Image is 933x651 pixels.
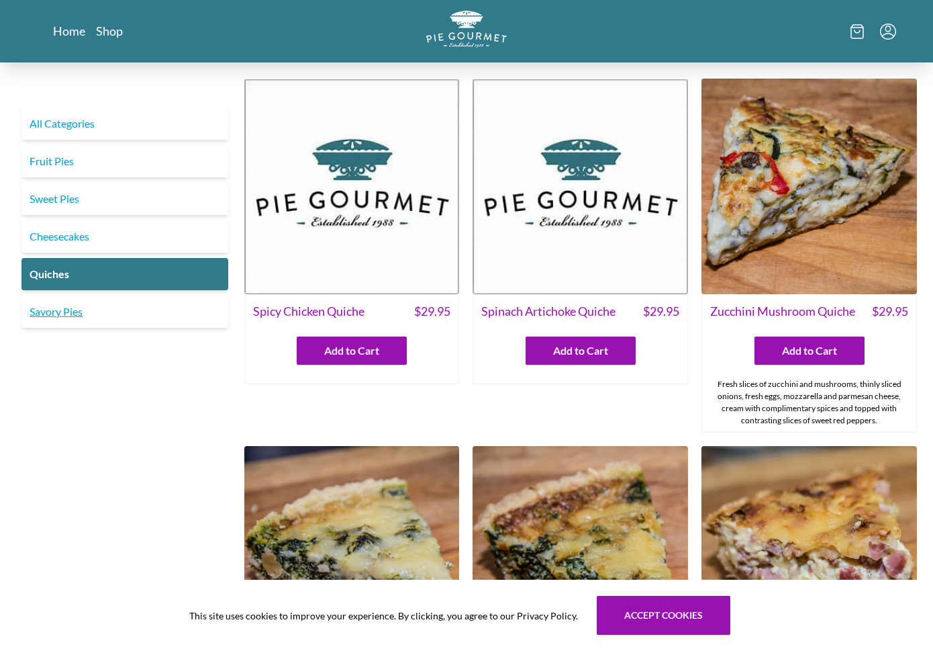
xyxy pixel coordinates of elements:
[189,609,578,623] span: This site uses cookies to improve your experience. By clicking, you agree to our Privacy Policy.
[21,145,228,177] a: Fruit Pies
[21,258,228,290] a: Quiches
[426,11,507,48] img: logo
[597,596,730,635] button: Accept cookies
[473,79,688,294] img: Spinach Artichoke Quiche
[553,343,608,359] span: Add to Cart
[481,302,616,320] span: Spinach Artichoke Quiche
[21,296,228,328] a: Savory Pies
[872,302,908,320] span: $ 29.95
[96,23,123,39] a: Shop
[244,79,460,294] img: Spicy Chicken Quiche
[53,23,85,39] a: Home
[414,302,450,320] span: $ 29.95
[21,107,228,140] a: All Categories
[21,183,228,215] a: Sweet Pies
[253,302,364,320] span: Spicy Chicken Quiche
[21,220,228,253] a: Cheesecakes
[880,24,896,40] button: Menu
[643,302,679,320] span: $ 29.95
[710,302,855,320] span: Zucchini Mushroom Quiche
[526,337,636,365] button: Add to Cart
[702,373,916,432] div: Fresh slices of zucchini and mushrooms, thinly sliced onions, fresh eggs, mozzarella and parmesan...
[297,337,407,365] button: Add to Cart
[782,343,837,359] span: Add to Cart
[324,343,379,359] span: Add to Cart
[701,79,917,294] img: Zucchini Mushroom Quiche
[754,337,865,365] button: Add to Cart
[426,11,507,52] a: Logo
